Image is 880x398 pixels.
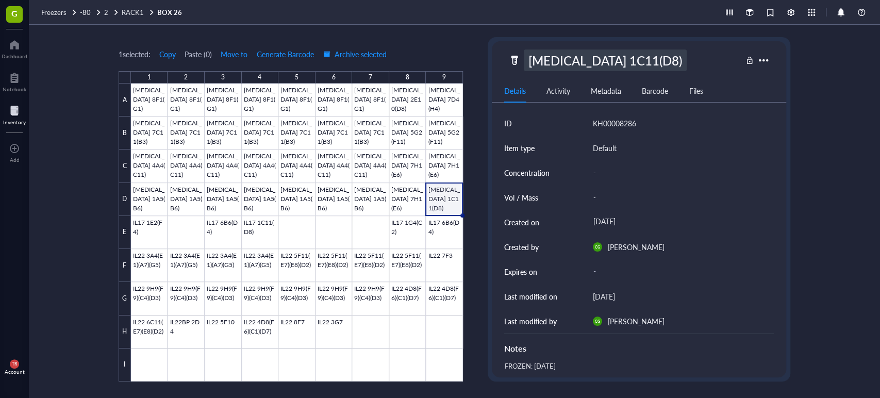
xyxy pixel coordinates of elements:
[593,117,636,129] div: KH00008286
[504,167,550,178] div: Concentration
[589,213,770,231] div: [DATE]
[221,71,225,84] div: 3
[119,282,131,315] div: G
[504,316,557,327] div: Last modified by
[323,46,387,62] button: Archive selected
[589,162,770,184] div: -
[119,117,131,150] div: B
[504,342,774,355] div: Notes
[159,50,176,58] span: Copy
[5,369,25,375] div: Account
[256,46,314,62] button: Generate Barcode
[595,319,600,324] span: CG
[689,85,703,96] div: Files
[119,183,131,216] div: D
[608,315,665,327] div: [PERSON_NAME]
[591,85,621,96] div: Metadata
[524,49,687,71] div: [MEDICAL_DATA] 1C11(D8)
[119,316,131,349] div: H
[3,103,26,125] a: Inventory
[122,7,144,17] span: RACK1
[80,8,102,17] a: -80
[119,349,131,382] div: I
[323,50,387,58] span: Archive selected
[184,71,188,84] div: 2
[119,249,131,282] div: F
[593,142,617,154] div: Default
[504,118,512,129] div: ID
[504,142,535,154] div: Item type
[159,46,176,62] button: Copy
[2,53,27,59] div: Dashboard
[80,7,91,17] span: -80
[258,71,261,84] div: 4
[119,84,131,117] div: A
[593,290,615,303] div: [DATE]
[504,241,539,253] div: Created by
[406,71,409,84] div: 8
[257,50,314,58] span: Generate Barcode
[3,70,26,92] a: Notebook
[185,46,212,62] button: Paste (0)
[11,7,18,20] span: G
[220,46,248,62] button: Move to
[3,86,26,92] div: Notebook
[504,217,539,228] div: Created on
[589,262,770,281] div: -
[3,119,26,125] div: Inventory
[442,71,446,84] div: 9
[642,85,668,96] div: Barcode
[595,245,600,250] span: CG
[546,85,570,96] div: Activity
[119,150,131,183] div: C
[331,71,335,84] div: 6
[119,48,151,60] div: 1 selected:
[12,361,17,367] span: TR
[504,291,557,302] div: Last modified on
[104,7,108,17] span: 2
[504,85,526,96] div: Details
[157,8,184,17] a: BOX 26
[104,8,155,17] a: 2RACK1
[589,187,770,208] div: -
[10,157,20,163] div: Add
[504,266,537,277] div: Expires on
[41,7,67,17] span: Freezers
[119,216,131,249] div: E
[504,192,538,203] div: Vol / Mass
[295,71,298,84] div: 5
[369,71,372,84] div: 7
[41,8,78,17] a: Freezers
[2,37,27,59] a: Dashboard
[608,241,665,253] div: [PERSON_NAME]
[500,359,770,384] div: FROZEN: [DATE] [PERSON_NAME]
[147,71,151,84] div: 1
[221,50,247,58] span: Move to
